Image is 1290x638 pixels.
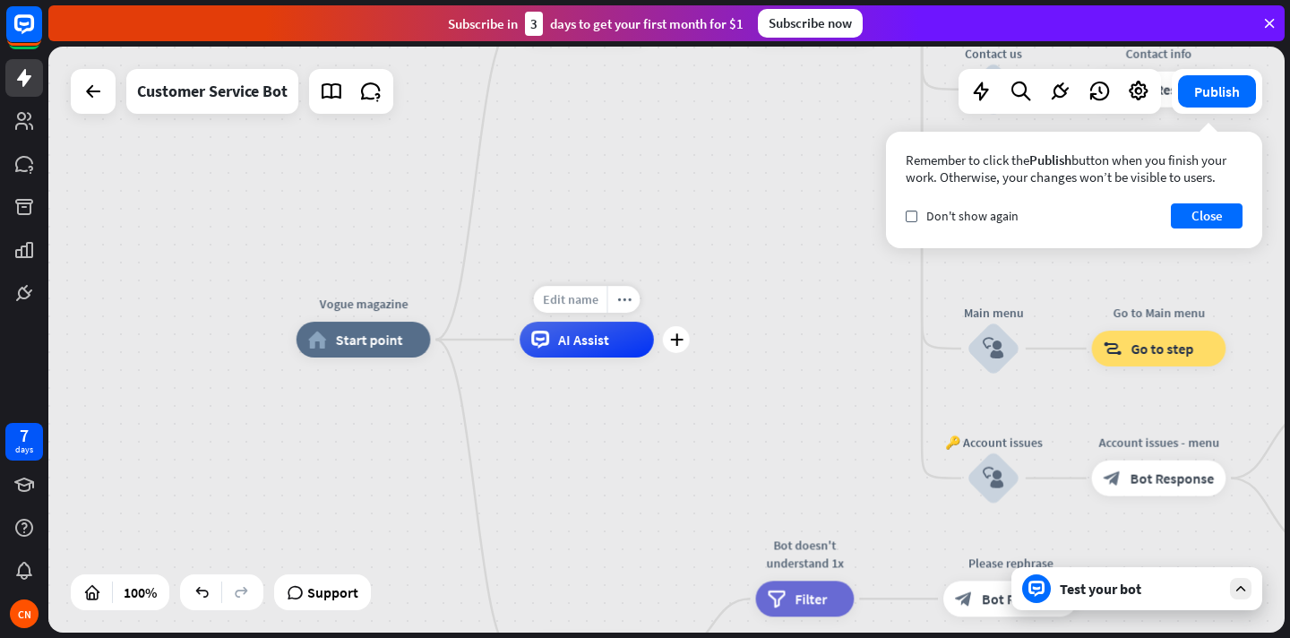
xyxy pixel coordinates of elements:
[1060,580,1221,598] div: Test your bot
[1131,340,1194,358] span: Go to step
[1131,470,1215,487] span: Bot Response
[669,333,683,346] i: plus
[1104,340,1122,358] i: block_goto
[5,423,43,461] a: 7 days
[930,554,1091,572] div: Please rephrase
[118,578,162,607] div: 100%
[926,208,1019,224] span: Don't show again
[283,295,444,313] div: Vogue magazine
[20,427,29,444] div: 7
[982,590,1066,608] span: Bot Response
[1171,203,1243,228] button: Close
[906,151,1243,185] div: Remember to click the button when you finish your work. Otherwise, your changes won’t be visible ...
[983,338,1004,359] i: block_user_input
[10,599,39,628] div: CN
[795,590,827,608] span: Filter
[1104,470,1122,487] i: block_bot_response
[767,590,786,608] i: filter
[137,69,288,114] div: Customer Service Bot
[743,536,868,572] div: Bot doesn't understand 1x
[940,45,1047,63] div: Contact us
[1029,151,1071,168] span: Publish
[15,444,33,456] div: days
[983,468,1004,489] i: block_user_input
[940,304,1047,322] div: Main menu
[558,331,609,349] span: AI Assist
[955,590,973,608] i: block_bot_response
[1079,304,1240,322] div: Go to Main menu
[1079,434,1240,452] div: Account issues - menu
[336,331,403,349] span: Start point
[307,578,358,607] span: Support
[448,12,744,36] div: Subscribe in days to get your first month for $1
[616,293,631,306] i: more_horiz
[543,291,598,307] span: Edit name
[940,434,1047,452] div: 🔑 Account issues
[1178,75,1256,108] button: Publish
[1079,45,1240,63] div: Contact info
[308,331,327,349] i: home_2
[14,7,68,61] button: Open LiveChat chat widget
[758,9,863,38] div: Subscribe now
[525,12,543,36] div: 3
